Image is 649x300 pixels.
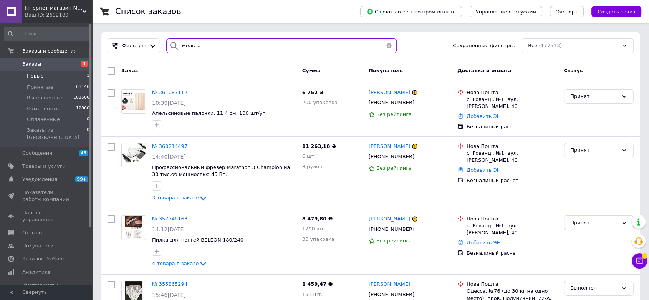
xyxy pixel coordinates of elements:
[467,177,558,184] div: Безналиный расчет
[22,189,71,203] span: Показатели работы компании
[25,12,92,18] div: Ваш ID: 2692189
[369,143,410,149] span: [PERSON_NAME]
[152,260,208,266] a: 4 товара в заказе
[302,226,326,232] span: 1290 шт.
[467,89,558,96] div: Нова Пошта
[22,269,51,276] span: Аналитика
[467,250,558,257] div: Безналиный расчет
[115,7,181,16] h1: Список заказов
[376,238,412,244] span: Без рейтинга
[467,167,500,173] a: Добавить ЭН
[27,105,60,112] span: Отмененные
[152,110,266,116] a: Апельсиновые палочки, 11,4 см, 100 шт/уп
[152,100,186,106] span: 10:39[DATE]
[467,143,558,150] div: Нова Пошта
[369,292,414,297] span: [PHONE_NUMBER]
[152,90,187,95] a: № 361087112
[302,90,324,95] span: 6 752 ₴
[369,154,414,159] span: [PHONE_NUMBER]
[570,219,618,227] div: Принят
[27,84,53,91] span: Принятые
[467,150,558,164] div: с. Рованці, №1: вул. [PERSON_NAME], 40
[302,143,336,149] span: 11 263,18 ₴
[79,150,88,156] span: 46
[87,116,89,123] span: 0
[632,253,647,269] button: Чат с покупателем
[302,216,333,222] span: 8 479,80 ₴
[22,48,77,55] span: Заказы и сообщения
[76,84,89,91] span: 61146
[152,281,187,287] a: № 355865294
[152,216,187,222] a: № 357748163
[302,281,333,287] span: 1 459,47 ₴
[166,38,397,53] input: Поиск по номеру заказа, ФИО покупателя, номеру телефона, Email, номеру накладной
[22,209,71,223] span: Панель управления
[467,240,500,245] a: Добавить ЭН
[121,89,146,114] a: Фото товару
[22,163,66,170] span: Товары и услуги
[467,215,558,222] div: Нова Пошта
[528,42,537,50] span: Все
[302,153,316,159] span: 6 шт.
[27,94,64,101] span: Выполненные
[302,164,323,169] span: 8 рулон
[376,111,412,117] span: Без рейтинга
[152,154,186,160] span: 14:40[DATE]
[369,281,410,288] a: [PERSON_NAME]
[591,6,641,17] button: Создать заказ
[22,255,64,262] span: Каталог ProSale
[302,99,338,105] span: 200 упаковка
[121,68,138,73] span: Заказ
[467,96,558,110] div: с. Рованці, №1: вул. [PERSON_NAME], 40
[369,281,410,287] span: [PERSON_NAME]
[369,90,410,95] span: [PERSON_NAME]
[22,150,52,157] span: Сообщения
[122,143,146,167] img: Фото товару
[152,195,208,201] a: 3 товара в заказе
[556,9,578,15] span: Экспорт
[369,99,414,105] span: [PHONE_NUMBER]
[152,164,290,177] a: Профессиональный фрезер Marathon 3 Champion на 30 тыс.об мощностью 45 Вт.
[369,216,410,222] span: [PERSON_NAME]
[152,195,199,201] span: 3 товара в заказе
[73,94,89,101] span: 103506
[152,260,199,266] span: 4 товара в заказе
[121,143,146,167] a: Фото товару
[152,292,186,298] span: 15:46[DATE]
[125,216,142,240] img: Фото товару
[27,127,87,141] span: Заказы из [GEOGRAPHIC_DATA]
[369,143,410,150] a: [PERSON_NAME]
[369,226,414,232] span: [PHONE_NUMBER]
[381,38,397,53] button: Очистить
[369,215,410,223] a: [PERSON_NAME]
[22,282,71,296] span: Инструменты вебмастера и SEO
[570,93,618,101] div: Принят
[22,176,57,183] span: Уведомления
[570,284,618,292] div: Выполнен
[22,242,54,249] span: Покупатели
[122,90,146,113] img: Фото товару
[539,43,562,48] span: (177513)
[467,113,500,119] a: Добавить ЭН
[369,68,403,73] span: Покупатель
[467,123,558,130] div: Безналиный расчет
[302,292,323,297] span: 151 шт.
[22,61,41,68] span: Заказы
[27,73,44,80] span: Новые
[121,215,146,240] a: Фото товару
[467,222,558,236] div: с. Рованці, №1: вул. [PERSON_NAME], 40
[550,6,584,17] button: Экспорт
[376,165,412,171] span: Без рейтинга
[564,68,583,73] span: Статус
[152,143,187,149] a: № 360214497
[87,73,89,80] span: 1
[4,27,90,41] input: Поиск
